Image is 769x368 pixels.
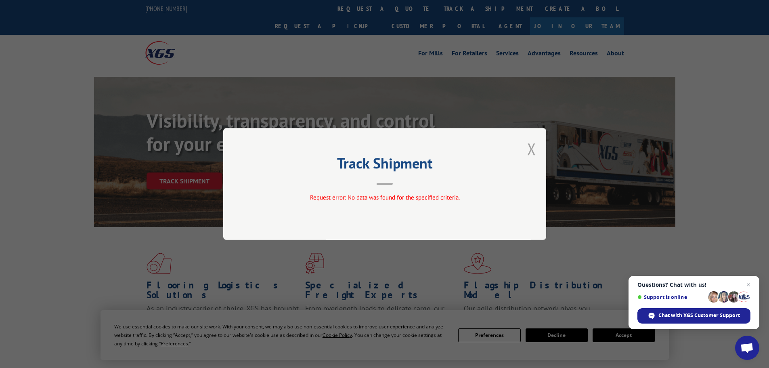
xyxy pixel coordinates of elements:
span: Support is online [637,294,705,300]
span: Chat with XGS Customer Support [658,312,740,319]
button: Close modal [527,138,536,160]
span: Request error: No data was found for the specified criteria. [310,193,459,201]
span: Questions? Chat with us! [637,282,750,288]
h2: Track Shipment [264,158,506,173]
div: Chat with XGS Customer Support [637,308,750,324]
span: Close chat [744,280,753,290]
div: Open chat [735,336,759,360]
